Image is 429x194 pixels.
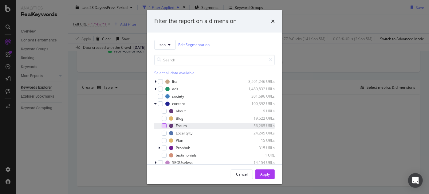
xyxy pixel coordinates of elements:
div: Cancel [236,172,248,177]
div: 56,285 URLs [245,123,275,128]
div: Apply [260,172,270,177]
div: Blog [176,116,183,121]
div: 14,154 URLs [245,160,275,165]
a: Edit Segmentation [178,41,210,48]
div: Plan [176,138,183,143]
div: ads [172,86,178,91]
div: 100,392 URLs [245,101,275,106]
span: seo [159,42,166,47]
div: 9 URLs [245,108,275,114]
div: Prophub [176,145,190,150]
button: seo [154,40,176,50]
div: modal [147,10,282,184]
div: society [172,94,184,99]
button: Cancel [231,169,253,179]
div: Forum [176,123,187,128]
div: about [176,108,186,114]
div: Select all data available [154,70,275,76]
div: 315 URLs [245,145,275,150]
div: times [271,17,275,25]
div: 24,245 URLs [245,130,275,136]
div: 15 URLs [245,138,275,143]
div: content [172,101,185,106]
div: 3,501,246 URLs [245,79,275,84]
div: 1,480,832 URLs [245,86,275,91]
input: Search [154,55,275,65]
div: 301,696 URLs [245,94,275,99]
div: LocalityIQ [176,130,192,136]
div: Filter the report on a dimension [154,17,237,25]
div: 1 URL [245,153,275,158]
button: Apply [255,169,275,179]
div: Open Intercom Messenger [408,173,423,188]
div: 19,522 URLs [245,116,275,121]
div: list [172,79,177,84]
div: testimonials [176,153,197,158]
div: SEOUseless [172,160,193,165]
